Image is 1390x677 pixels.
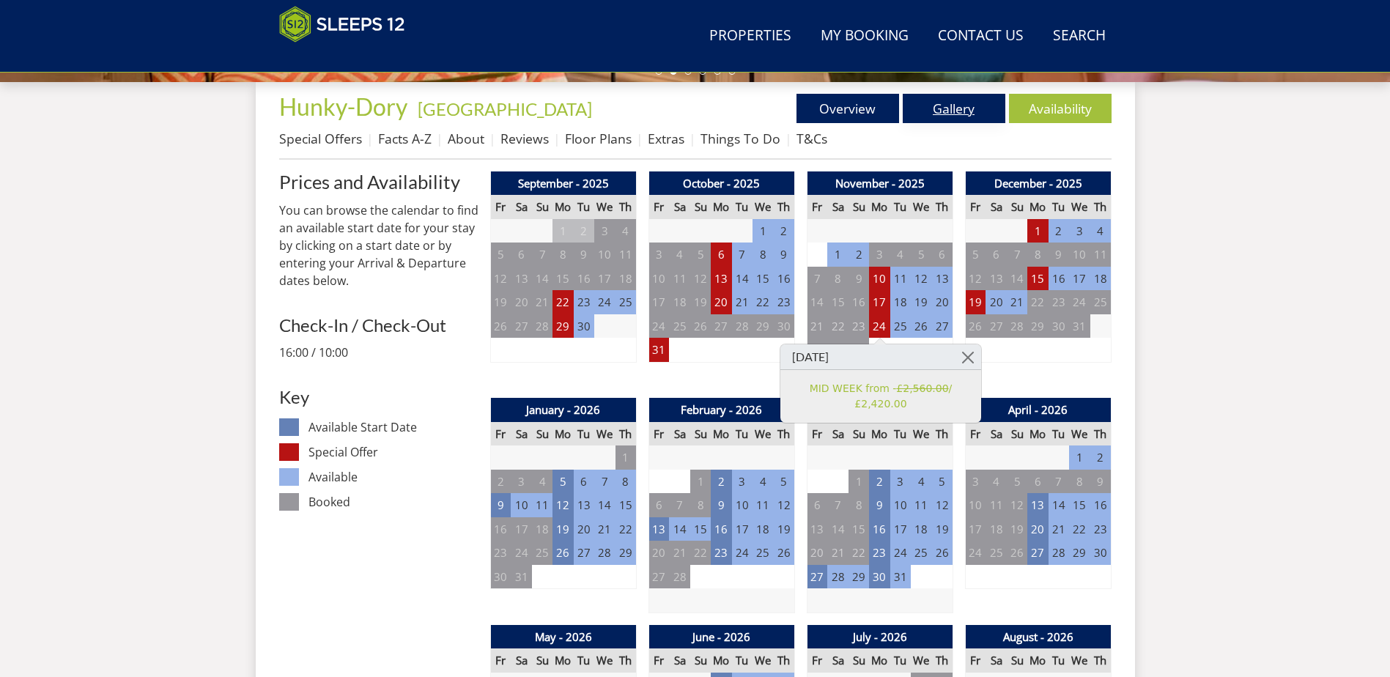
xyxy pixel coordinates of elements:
td: 19 [490,290,511,314]
h3: Check-In / Check-Out [279,316,478,335]
p: 16:00 / 10:00 [279,344,478,361]
img: Sleeps 12 [279,6,405,42]
td: 6 [648,493,669,517]
td: 19 [774,517,794,541]
td: 5 [552,470,573,494]
td: 3 [1069,219,1090,243]
td: 29 [827,338,848,362]
th: Fr [648,422,669,446]
a: Reviews [500,130,549,147]
th: February - 2026 [648,398,794,422]
th: September - 2025 [490,171,636,196]
td: 9 [1090,470,1111,494]
td: 14 [1007,267,1027,291]
td: 10 [511,493,531,517]
td: 20 [1027,517,1048,541]
td: 13 [807,517,827,541]
td: 6 [986,243,1006,267]
td: 30 [849,338,869,362]
td: 30 [574,314,594,338]
td: 13 [648,517,669,541]
td: 5 [965,243,986,267]
th: Sa [986,195,1006,219]
th: Fr [490,195,511,219]
th: January - 2026 [490,398,636,422]
td: 11 [890,267,911,291]
td: 10 [648,267,669,291]
td: 6 [574,470,594,494]
td: 5 [774,470,794,494]
td: 25 [669,314,690,338]
td: 1 [615,445,636,470]
td: 10 [890,493,911,517]
th: Mo [869,422,890,446]
td: 6 [711,243,731,267]
td: 15 [827,290,848,314]
td: 28 [1007,314,1027,338]
td: 22 [753,290,773,314]
td: 23 [1049,290,1069,314]
a: Hunky-Dory [279,92,412,121]
th: Th [1090,195,1111,219]
th: Mo [1027,195,1048,219]
th: Sa [669,195,690,219]
td: 1 [849,470,869,494]
td: 24 [869,314,890,338]
td: 24 [594,290,615,314]
td: 2 [774,219,794,243]
td: 1 [1027,219,1048,243]
td: 14 [669,517,690,541]
dd: Available [308,468,478,486]
td: 22 [552,290,573,314]
a: [GEOGRAPHIC_DATA] [418,98,592,119]
td: 6 [932,243,953,267]
th: Fr [807,422,827,446]
h2: Prices and Availability [279,171,478,192]
td: 12 [911,267,931,291]
td: 8 [552,243,573,267]
td: 28 [807,338,827,362]
th: Fr [648,195,669,219]
th: Th [932,422,953,446]
th: We [594,422,615,446]
td: 17 [965,517,986,541]
th: Th [615,422,636,446]
td: 5 [490,243,511,267]
td: 16 [774,267,794,291]
a: Special Offers [279,130,362,147]
th: Tu [574,195,594,219]
td: 8 [1027,243,1048,267]
th: November - 2025 [807,171,953,196]
td: 6 [1027,470,1048,494]
td: 3 [648,243,669,267]
th: Th [1090,422,1111,446]
td: 17 [1069,267,1090,291]
th: Fr [490,422,511,446]
td: 30 [774,314,794,338]
td: 13 [511,267,531,291]
a: Things To Do [700,130,780,147]
td: 28 [532,314,552,338]
td: 22 [615,517,636,541]
td: 4 [986,470,1006,494]
td: 4 [615,219,636,243]
th: We [753,422,773,446]
td: 15 [615,493,636,517]
td: 19 [965,290,986,314]
td: 18 [753,517,773,541]
td: 9 [711,493,731,517]
td: 20 [986,290,1006,314]
td: 7 [1007,243,1027,267]
td: 4 [1090,219,1111,243]
td: 20 [932,290,953,314]
td: 17 [732,517,753,541]
td: 14 [1049,493,1069,517]
td: 14 [532,267,552,291]
td: 2 [1090,445,1111,470]
td: 16 [1090,493,1111,517]
td: 21 [532,290,552,314]
h3: Key [279,388,478,407]
td: 9 [574,243,594,267]
td: 8 [849,493,869,517]
td: 9 [774,243,794,267]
